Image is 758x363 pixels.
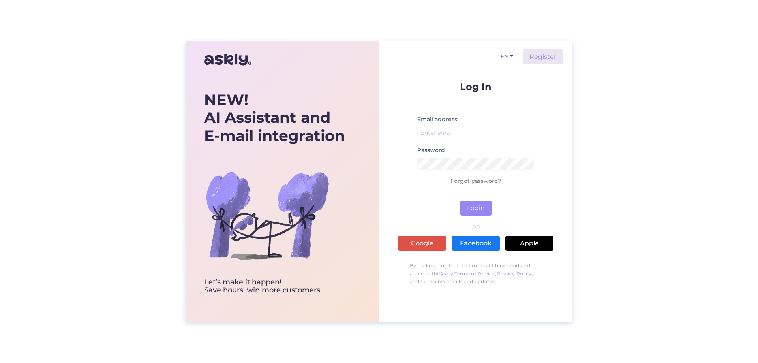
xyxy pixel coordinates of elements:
[440,271,495,276] a: Askly Terms of Service
[204,50,251,69] img: Askly
[417,115,457,124] label: Email address
[417,127,534,139] input: Enter email
[398,258,553,290] p: By clicking Log In, I confirm that I have read and agree to the , , and to receive emails and upd...
[417,146,445,154] label: Password
[204,91,345,145] div: AI Assistant and E-mail integration
[523,49,563,64] a: Register
[460,201,492,216] button: Login
[204,152,330,278] img: bg-askly
[497,51,516,62] button: EN
[505,236,553,251] a: Apple
[398,236,446,251] a: Google
[497,271,532,276] a: Privacy Policy
[450,177,501,184] a: Forgot password?
[204,90,248,109] b: NEW!
[452,236,500,251] a: Facebook
[204,278,345,294] div: Let’s make it happen! Save hours, win more customers.
[398,82,553,92] p: Log In
[470,224,482,230] span: OR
